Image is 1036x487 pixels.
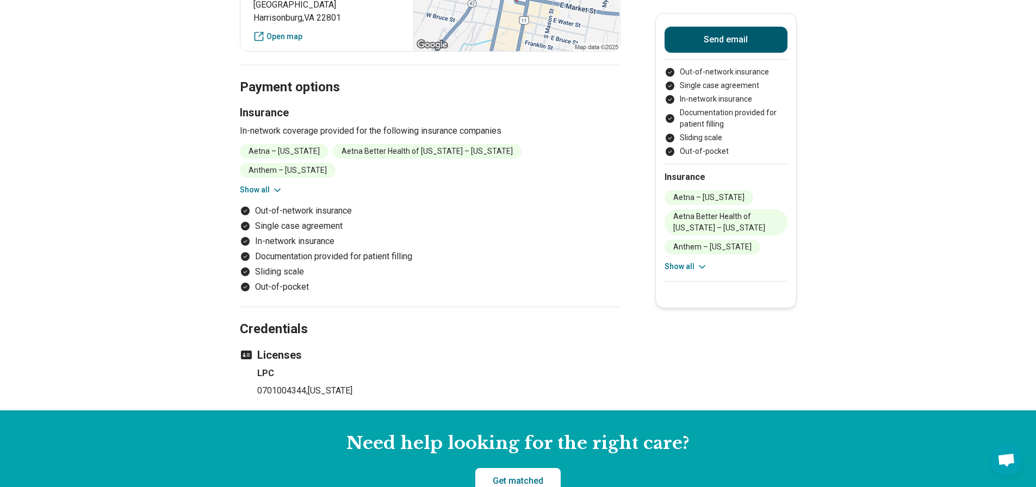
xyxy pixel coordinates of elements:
li: Documentation provided for patient filling [240,250,621,263]
li: Out-of-pocket [665,146,787,157]
button: Send email [665,27,787,53]
h3: Licenses [240,347,621,363]
li: Aetna – [US_STATE] [665,190,753,205]
h2: Credentials [240,294,621,339]
li: Sliding scale [240,265,621,278]
span: , [US_STATE] [306,385,352,396]
h2: Insurance [665,171,787,184]
ul: Payment options [240,204,621,294]
li: Aetna Better Health of [US_STATE] – [US_STATE] [333,144,522,159]
li: Out-of-network insurance [665,66,787,78]
button: Show all [665,261,708,272]
li: Aetna Better Health of [US_STATE] – [US_STATE] [665,209,787,235]
p: In-network coverage provided for the following insurance companies [240,124,621,138]
li: Sliding scale [665,132,787,143]
h2: Need help looking for the right care? [9,432,1027,455]
li: Aetna – [US_STATE] [240,144,328,159]
li: Single case agreement [240,220,621,233]
h3: Insurance [240,105,621,120]
li: In-network insurance [240,235,621,248]
li: Anthem – [US_STATE] [240,163,336,178]
li: Documentation provided for patient filling [665,107,787,130]
li: Out-of-pocket [240,280,621,294]
li: Out-of-network insurance [240,204,621,217]
h4: LPC [257,367,621,380]
h2: Payment options [240,52,621,97]
a: Open map [253,31,401,42]
span: Harrisonburg , VA 22801 [253,11,401,24]
li: In-network insurance [665,93,787,105]
ul: Payment options [665,66,787,157]
button: Show all [240,184,283,196]
li: Anthem – [US_STATE] [665,240,760,254]
div: Open chat [990,444,1023,476]
p: 0701004344 [257,384,621,397]
li: Single case agreement [665,80,787,91]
